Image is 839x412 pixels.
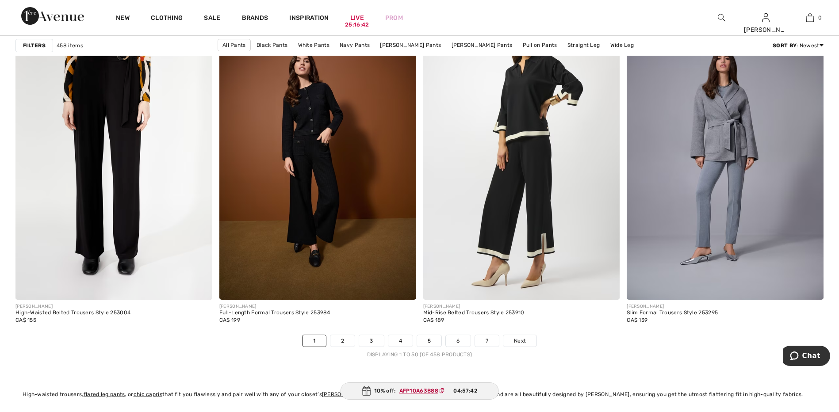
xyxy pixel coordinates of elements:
[345,21,369,29] div: 25:16:42
[362,386,371,396] img: Gift.svg
[718,12,725,23] img: search the website
[475,335,499,347] a: 7
[134,391,162,397] a: chic capris
[447,39,517,51] a: [PERSON_NAME] Pants
[57,42,83,50] span: 458 items
[417,335,441,347] a: 5
[514,337,526,345] span: Next
[627,303,718,310] div: [PERSON_NAME]
[503,335,536,347] a: Next
[350,13,364,23] a: Live25:16:42
[242,14,268,23] a: Brands
[423,5,620,300] img: Mid-Rise Belted Trousers Style 253910. Black/Vanilla
[783,346,830,368] iframe: Opens a widget where you can chat to one of our agents
[23,390,816,398] div: High-waisted trousers, , or that fit you flawlessly and pair well with any of your closet’s . The...
[385,13,403,23] a: Prom
[446,335,470,347] a: 6
[335,39,374,51] a: Navy Pants
[294,39,334,51] a: White Pants
[375,39,445,51] a: [PERSON_NAME] Pants
[627,317,647,323] span: CA$ 139
[15,317,36,323] span: CA$ 155
[204,14,220,23] a: Sale
[399,388,438,394] ins: AFP10A63B88
[15,310,130,316] div: High-Waisted Belted Trousers Style 253004
[23,42,46,50] strong: Filters
[219,303,330,310] div: [PERSON_NAME]
[219,317,240,323] span: CA$ 199
[15,5,212,300] img: High-Waisted Belted Trousers Style 253004. Black
[606,39,638,51] a: Wide Leg
[423,317,444,323] span: CA$ 189
[303,335,326,347] a: 1
[116,14,130,23] a: New
[773,42,797,49] strong: Sort By
[151,14,183,23] a: Clothing
[627,5,824,300] img: Slim Formal Trousers Style 253295. Grey melange
[563,39,605,51] a: Straight Leg
[627,310,718,316] div: Slim Formal Trousers Style 253295
[340,382,499,400] div: 10% off:
[218,39,251,51] a: All Pants
[788,12,831,23] a: 0
[219,310,330,316] div: Full-Length Formal Trousers Style 253984
[818,14,822,22] span: 0
[322,391,394,397] a: [PERSON_NAME] essentials
[762,13,770,22] a: Sign In
[388,335,413,347] a: 4
[744,25,787,34] div: [PERSON_NAME]
[289,14,329,23] span: Inspiration
[21,7,84,25] img: 1ère Avenue
[84,391,125,397] a: flared leg pants
[15,351,824,359] div: Displaying 1 to 50 (of 458 products)
[330,335,355,347] a: 2
[15,303,130,310] div: [PERSON_NAME]
[453,387,477,395] span: 04:57:42
[15,335,824,359] nav: Page navigation
[773,42,824,50] div: : Newest
[806,12,814,23] img: My Bag
[518,39,562,51] a: Pull on Pants
[219,5,416,300] img: Full-Length Formal Trousers Style 253984. Black
[423,310,525,316] div: Mid-Rise Belted Trousers Style 253910
[359,335,383,347] a: 3
[423,303,525,310] div: [PERSON_NAME]
[252,39,292,51] a: Black Pants
[762,12,770,23] img: My Info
